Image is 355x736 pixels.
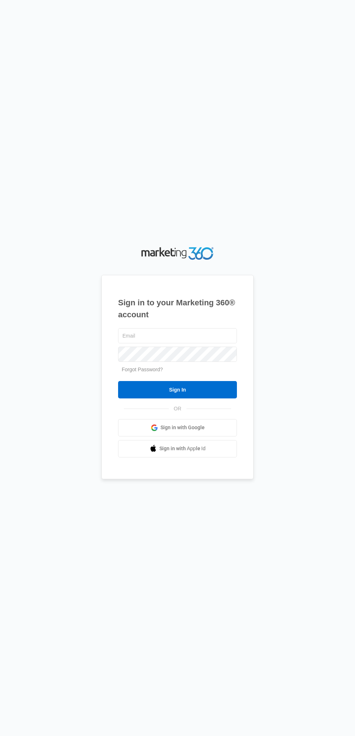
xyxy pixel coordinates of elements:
a: Sign in with Google [118,419,237,436]
h1: Sign in to your Marketing 360® account [118,297,237,321]
input: Sign In [118,381,237,398]
span: Sign in with Google [160,424,205,431]
input: Email [118,328,237,343]
span: OR [169,405,187,413]
a: Sign in with Apple Id [118,440,237,457]
a: Forgot Password? [122,367,163,372]
span: Sign in with Apple Id [159,445,206,452]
